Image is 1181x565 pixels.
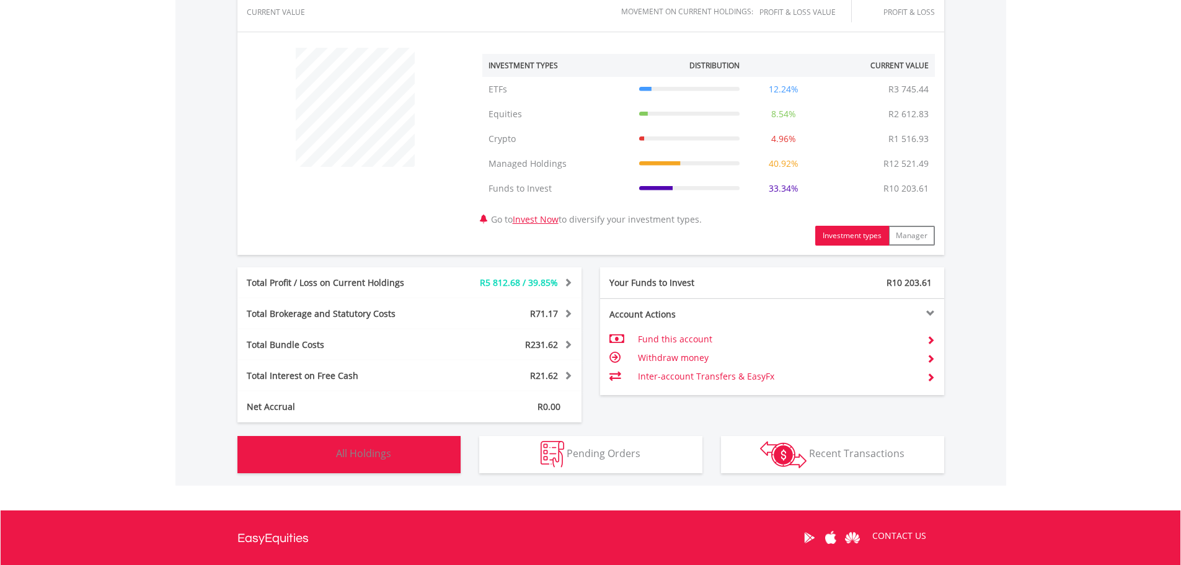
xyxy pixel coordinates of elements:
td: R2 612.83 [882,102,935,127]
div: Profit & Loss [867,8,935,16]
span: R71.17 [530,308,558,319]
td: 33.34% [746,176,821,201]
button: Pending Orders [479,436,702,473]
td: R3 745.44 [882,77,935,102]
a: Invest Now [513,213,559,225]
div: Total Interest on Free Cash [237,370,438,382]
div: Distribution [689,60,740,71]
button: Recent Transactions [721,436,944,473]
div: Total Profit / Loss on Current Holdings [237,277,438,289]
button: Investment types [815,226,889,246]
a: CONTACT US [864,518,935,553]
td: Fund this account [638,330,916,349]
img: transactions-zar-wht.png [760,441,807,468]
span: R0.00 [537,401,560,412]
div: Profit & Loss Value [759,8,851,16]
td: Crypto [482,127,633,151]
td: Inter-account Transfers & EasyFx [638,367,916,386]
td: ETFs [482,77,633,102]
div: Your Funds to Invest [600,277,772,289]
div: Total Bundle Costs [237,339,438,351]
th: Investment Types [482,54,633,77]
div: Account Actions [600,308,772,321]
span: Recent Transactions [809,447,905,460]
span: R10 203.61 [887,277,932,288]
td: R1 516.93 [882,127,935,151]
span: R5 812.68 / 39.85% [480,277,558,288]
span: Pending Orders [567,447,640,460]
td: 12.24% [746,77,821,102]
a: Google Play [798,518,820,557]
span: All Holdings [336,447,391,460]
td: R12 521.49 [877,151,935,176]
div: Total Brokerage and Statutory Costs [237,308,438,320]
button: All Holdings [237,436,461,473]
th: Current Value [821,54,935,77]
td: 8.54% [746,102,821,127]
span: R21.62 [530,370,558,381]
td: R10 203.61 [877,176,935,201]
a: Huawei [842,518,864,557]
a: Apple [820,518,842,557]
td: 4.96% [746,127,821,151]
td: Withdraw money [638,349,916,367]
div: CURRENT VALUE [247,8,330,16]
td: Equities [482,102,633,127]
td: Funds to Invest [482,176,633,201]
td: 40.92% [746,151,821,176]
img: pending_instructions-wht.png [541,441,564,468]
div: Movement on Current Holdings: [621,7,753,16]
td: Managed Holdings [482,151,633,176]
button: Manager [888,226,935,246]
img: holdings-wht.png [307,441,334,468]
div: Net Accrual [237,401,438,413]
div: Go to to diversify your investment types. [473,42,944,246]
span: R231.62 [525,339,558,350]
